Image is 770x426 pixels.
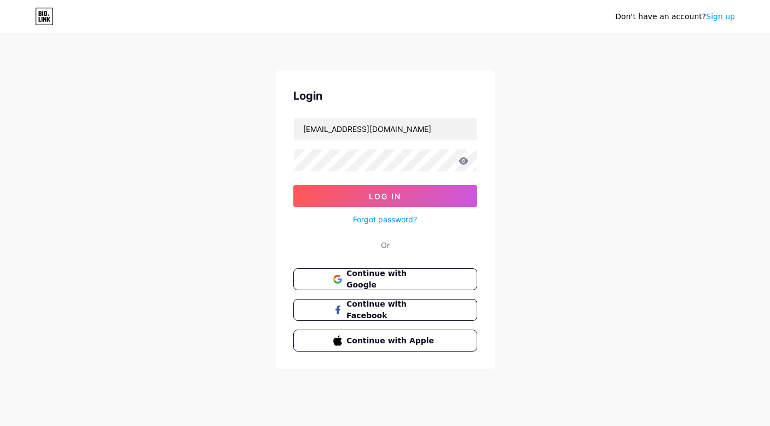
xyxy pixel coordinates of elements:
[294,118,477,140] input: Username
[293,299,477,321] button: Continue with Facebook
[353,214,417,225] a: Forgot password?
[706,12,735,21] a: Sign up
[615,11,735,22] div: Don't have an account?
[346,298,437,321] span: Continue with Facebook
[293,88,477,104] div: Login
[346,268,437,291] span: Continue with Google
[293,268,477,290] button: Continue with Google
[369,192,401,201] span: Log In
[293,330,477,352] button: Continue with Apple
[381,239,390,251] div: Or
[346,335,437,347] span: Continue with Apple
[293,185,477,207] button: Log In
